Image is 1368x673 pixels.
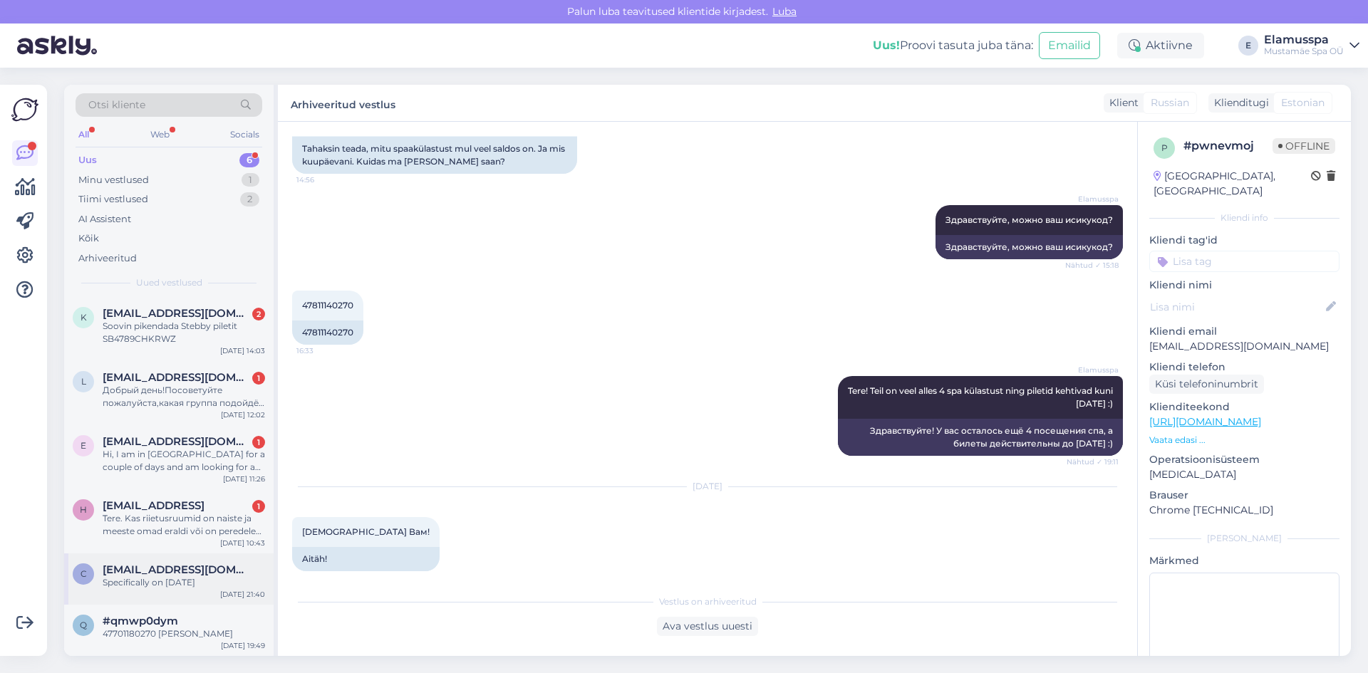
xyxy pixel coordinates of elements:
[1149,400,1339,414] p: Klienditeekond
[103,499,204,512] span: hlindpere@gmail.comh
[1149,467,1339,482] p: [MEDICAL_DATA]
[848,385,1115,409] span: Tere! Teil on veel alles 4 spa külastust ning piletid kehtivad kuni [DATE] :)
[103,448,265,474] div: Hi, I am in [GEOGRAPHIC_DATA] for a couple of days and am looking for a spa and maybe a treatment...
[1065,260,1119,271] span: Nähtud ✓ 15:18
[1149,233,1339,248] p: Kliendi tag'id
[1149,212,1339,224] div: Kliendi info
[81,568,87,579] span: c
[1149,360,1339,375] p: Kliendi telefon
[296,174,350,185] span: 14:56
[1154,169,1311,199] div: [GEOGRAPHIC_DATA], [GEOGRAPHIC_DATA]
[1273,138,1335,154] span: Offline
[76,125,92,144] div: All
[1208,95,1269,110] div: Klienditugi
[103,563,251,576] span: cayumali@gmail.com
[1149,553,1339,568] p: Märkmed
[221,640,265,651] div: [DATE] 19:49
[1149,339,1339,354] p: [EMAIL_ADDRESS][DOMAIN_NAME]
[78,212,131,226] div: AI Assistent
[945,214,1113,225] span: Здравствуйте, можно ваш исикукод?
[81,376,86,387] span: l
[296,572,350,583] span: 12:05
[81,440,86,451] span: e
[242,173,259,187] div: 1
[1149,375,1264,394] div: Küsi telefoninumbrit
[78,153,97,167] div: Uus
[292,547,440,571] div: Aitäh!
[252,436,265,449] div: 1
[936,235,1123,259] div: Здравствуйте, можно ваш исикукод?
[291,93,395,113] label: Arhiveeritud vestlus
[1065,457,1119,467] span: Nähtud ✓ 19:11
[1264,34,1359,57] a: ElamusspaMustamäe Spa OÜ
[252,308,265,320] div: 2
[11,96,38,123] img: Askly Logo
[1117,33,1204,58] div: Aktiivne
[220,345,265,356] div: [DATE] 14:03
[103,435,251,448] span: elilof13@gmail.com
[136,276,202,289] span: Uued vestlused
[103,320,265,345] div: Soovin pikendada Stebby piletit SB4789CHKRWZ
[659,595,757,608] span: Vestlus on arhiveeritud
[80,504,87,515] span: h
[292,480,1123,493] div: [DATE]
[103,307,251,320] span: kaidinagel@gmail.com
[239,153,259,167] div: 6
[227,125,262,144] div: Socials
[302,300,353,311] span: 47811140270
[103,627,265,640] div: 47701180270 [PERSON_NAME]
[1149,532,1339,545] div: [PERSON_NAME]
[240,192,259,207] div: 2
[220,589,265,600] div: [DATE] 21:40
[252,500,265,513] div: 1
[873,37,1033,54] div: Proovi tasuta juba täna:
[838,419,1123,456] div: Здравствуйте! У вас осталось ещё 4 посещения спа, а билеты действительны до [DATE] :)
[1149,278,1339,293] p: Kliendi nimi
[103,384,265,409] div: Добрый день!Посоветуйте пожалуйста,какая группа подойдёт ,артроз 3 степени для суставов.Плавать н...
[252,372,265,385] div: 1
[1065,194,1119,204] span: Elamusspa
[81,312,87,323] span: k
[88,98,145,113] span: Otsi kliente
[1149,452,1339,467] p: Operatsioonisüsteem
[1149,324,1339,339] p: Kliendi email
[147,125,172,144] div: Web
[873,38,900,52] b: Uus!
[1149,434,1339,447] p: Vaata edasi ...
[103,615,178,627] span: #qmwp0dym
[1151,95,1189,110] span: Russian
[768,5,801,18] span: Luba
[657,617,758,636] div: Ava vestlus uuesti
[292,320,363,345] div: 47811140270
[1149,503,1339,518] p: Chrome [TECHNICAL_ID]
[78,251,137,266] div: Arhiveeritud
[1104,95,1139,110] div: Klient
[80,620,87,630] span: q
[78,192,148,207] div: Tiimi vestlused
[220,538,265,548] div: [DATE] 10:43
[1039,32,1100,59] button: Emailid
[1281,95,1325,110] span: Estonian
[78,231,99,246] div: Kõik
[1150,299,1323,315] input: Lisa nimi
[103,512,265,538] div: Tere. Kas riietusruumid on naiste ja meeste omad eraldi või on peredele ka ühiseid riietusruume?
[1149,488,1339,503] p: Brauser
[1065,365,1119,375] span: Elamusspa
[1264,46,1344,57] div: Mustamäe Spa OÜ
[1161,142,1168,153] span: p
[1264,34,1344,46] div: Elamusspa
[221,409,265,420] div: [DATE] 12:02
[296,345,350,356] span: 16:33
[1149,251,1339,272] input: Lisa tag
[223,474,265,484] div: [DATE] 11:26
[103,371,251,384] span: ljuem@hotmail.com
[302,526,430,537] span: [DEMOGRAPHIC_DATA] Вам!
[103,576,265,589] div: Specifically on [DATE]
[1183,137,1273,155] div: # pwnevmoj
[1149,415,1261,428] a: [URL][DOMAIN_NAME]
[292,137,577,174] div: Tahaksin teada, mitu spaakülastust mul veel saldos on. Ja mis kuupäevani. Kuidas ma [PERSON_NAME]...
[78,173,149,187] div: Minu vestlused
[1238,36,1258,56] div: E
